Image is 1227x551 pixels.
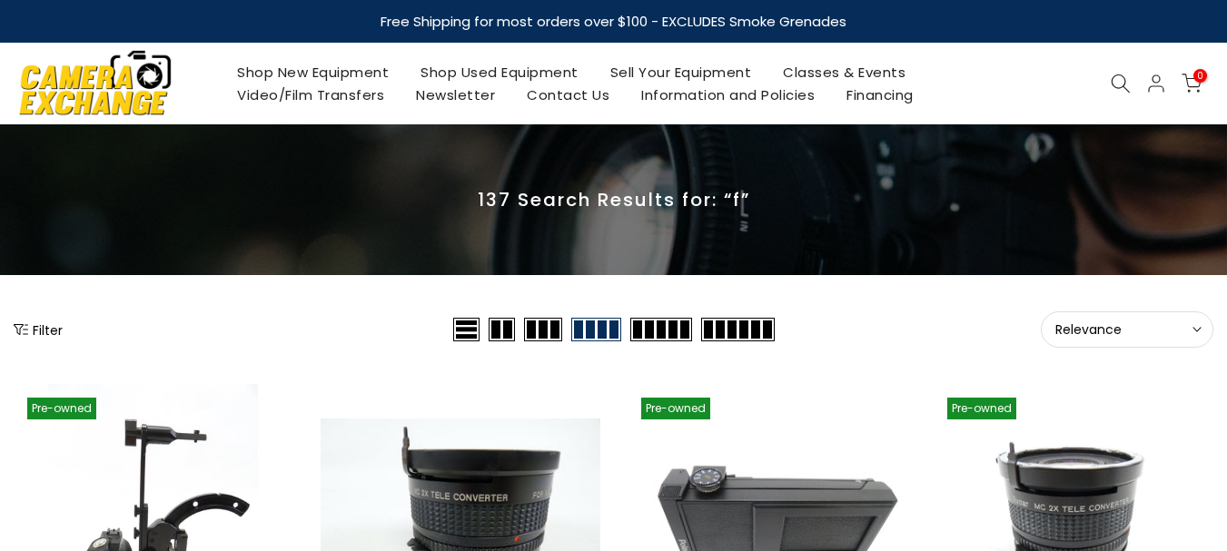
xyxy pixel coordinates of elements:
button: Relevance [1041,311,1213,348]
a: Shop New Equipment [222,61,405,84]
a: Shop Used Equipment [405,61,595,84]
a: 0 [1182,74,1202,93]
p: 137 Search Results for: “f” [14,188,1213,212]
span: 0 [1193,69,1207,83]
a: Information and Policies [626,84,831,106]
a: Newsletter [401,84,511,106]
span: Relevance [1055,321,1199,338]
a: Financing [831,84,930,106]
strong: Free Shipping for most orders over $100 - EXCLUDES Smoke Grenades [381,12,846,31]
button: Show filters [14,320,63,339]
a: Classes & Events [767,61,922,84]
a: Sell Your Equipment [594,61,767,84]
a: Contact Us [511,84,626,106]
a: Video/Film Transfers [222,84,401,106]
